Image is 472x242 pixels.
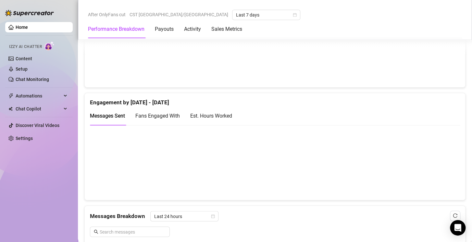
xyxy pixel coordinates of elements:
span: thunderbolt [8,93,14,98]
div: Open Intercom Messenger [450,220,466,236]
span: Fans Engaged With [135,113,180,119]
span: calendar [211,214,215,218]
img: AI Chatter [44,41,55,51]
span: Last 24 hours [154,211,215,221]
a: Chat Monitoring [16,77,49,82]
span: Last 7 days [236,10,296,20]
div: Est. Hours Worked [190,112,232,120]
a: Home [16,25,28,30]
a: Discover Viral Videos [16,123,59,128]
span: reload [453,213,457,218]
div: Payouts [155,25,174,33]
input: Search messages [100,228,166,235]
span: Messages Sent [90,113,125,119]
span: Automations [16,91,62,101]
div: Engagement by [DATE] - [DATE] [90,93,460,107]
a: Setup [16,66,28,72]
span: CST [GEOGRAPHIC_DATA]/[GEOGRAPHIC_DATA] [130,10,228,19]
span: Izzy AI Chatter [9,44,42,50]
span: calendar [293,13,297,17]
span: Chat Copilot [16,104,62,114]
div: Performance Breakdown [88,25,144,33]
div: Activity [184,25,201,33]
a: Content [16,56,32,61]
span: search [94,229,98,234]
div: Sales Metrics [211,25,242,33]
img: Chat Copilot [8,107,13,111]
a: Settings [16,136,33,141]
img: logo-BBDzfeDw.svg [5,10,54,16]
span: After OnlyFans cut [88,10,126,19]
div: Messages Breakdown [90,211,460,221]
